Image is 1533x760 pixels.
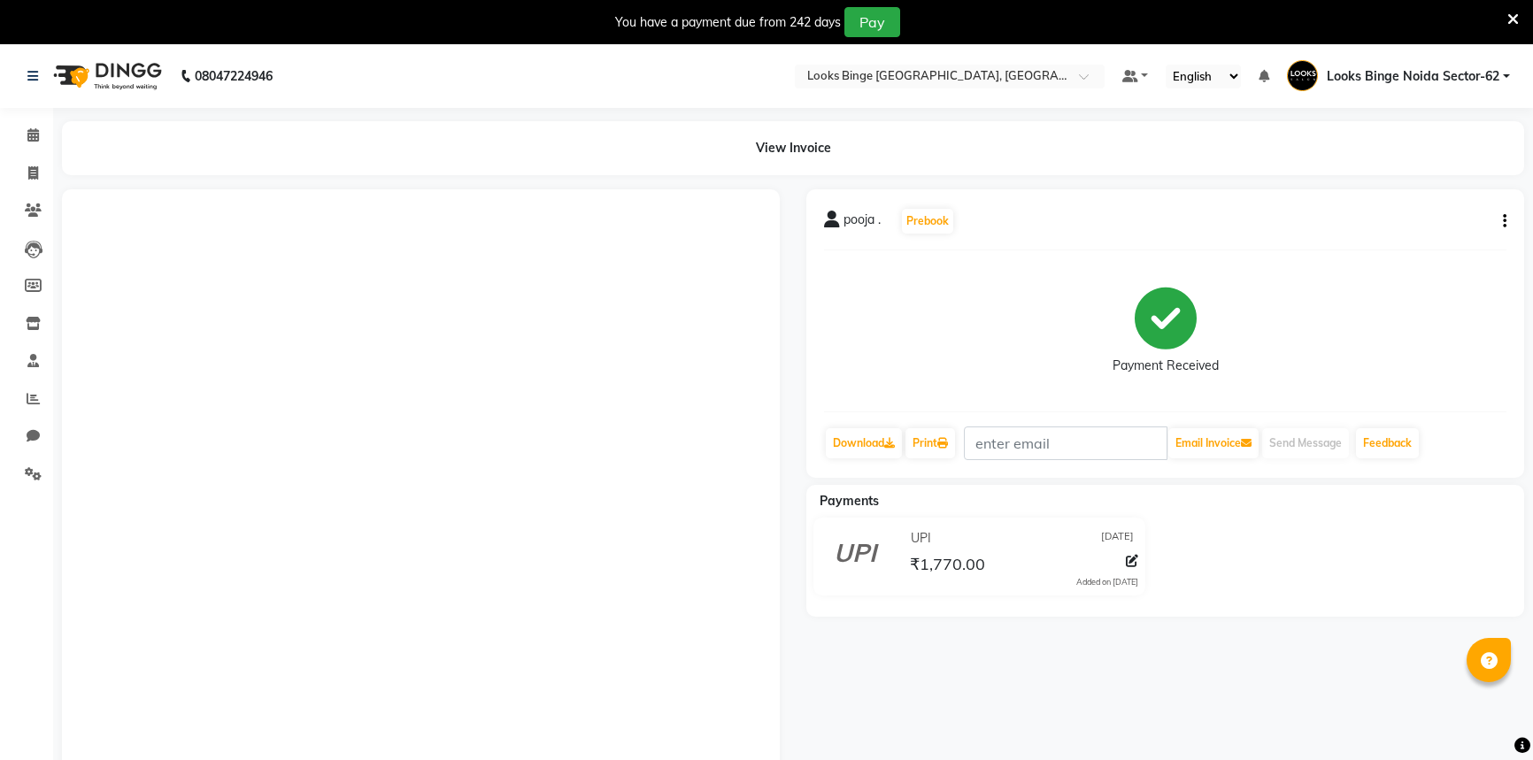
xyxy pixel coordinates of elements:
[911,529,931,548] span: UPI
[1356,428,1419,458] a: Feedback
[910,554,985,579] span: ₹1,770.00
[62,121,1524,175] div: View Invoice
[826,428,902,458] a: Download
[964,426,1167,460] input: enter email
[905,428,955,458] a: Print
[844,211,881,235] span: pooja .
[1327,67,1499,86] span: Looks Binge Noida Sector-62
[615,13,841,32] div: You have a payment due from 242 days
[844,7,900,37] button: Pay
[820,493,879,509] span: Payments
[195,51,273,101] b: 08047224946
[902,209,953,234] button: Prebook
[1101,529,1134,548] span: [DATE]
[1113,357,1219,375] div: Payment Received
[1287,60,1318,91] img: Looks Binge Noida Sector-62
[1459,689,1515,742] iframe: chat widget
[1076,576,1138,588] div: Added on [DATE]
[1262,428,1349,458] button: Send Message
[1168,428,1259,458] button: Email Invoice
[45,51,166,101] img: logo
